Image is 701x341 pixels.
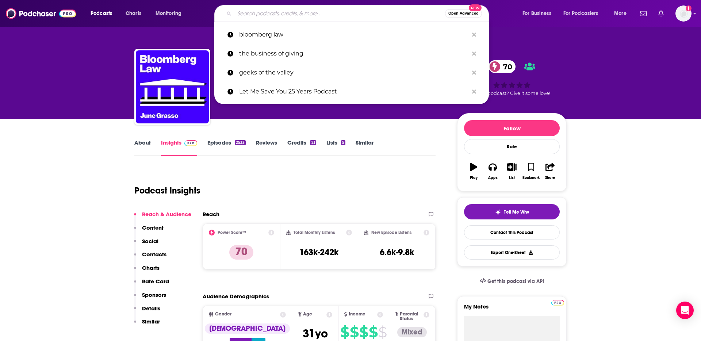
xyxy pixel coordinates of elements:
button: open menu [85,8,122,19]
div: 2533 [235,140,246,145]
span: $ [350,326,359,338]
div: 21 [310,140,316,145]
span: Get this podcast via API [487,278,544,284]
span: Gender [215,312,231,317]
img: Podchaser Pro [184,140,197,146]
p: Contacts [142,251,166,258]
img: tell me why sparkle [495,209,501,215]
button: Content [134,224,164,238]
button: List [502,158,521,184]
div: Share [545,176,555,180]
h2: Reach [203,211,219,218]
span: 70 [496,60,516,73]
div: Play [470,176,478,180]
button: Rate Card [134,278,169,291]
span: 31 yo [303,326,328,341]
div: Search podcasts, credits, & more... [221,5,496,22]
a: bloomberg law [214,25,489,44]
span: Good podcast? Give it some love! [474,91,550,96]
span: More [614,8,627,19]
span: New [469,4,482,11]
button: Charts [134,264,160,278]
p: Sponsors [142,291,166,298]
a: Show notifications dropdown [637,7,650,20]
a: Contact This Podcast [464,225,560,240]
h2: New Episode Listens [371,230,411,235]
p: 70 [229,245,253,260]
p: geeks of the valley [239,63,468,82]
span: Podcasts [91,8,112,19]
span: $ [369,326,378,338]
button: open menu [517,8,560,19]
a: Reviews [256,139,277,156]
button: Reach & Audience [134,211,191,224]
a: Show notifications dropdown [655,7,667,20]
button: open menu [609,8,636,19]
p: Similar [142,318,160,325]
div: 5 [341,140,345,145]
span: Tell Me Why [504,209,529,215]
div: 70Good podcast? Give it some love! [457,55,567,101]
div: [DEMOGRAPHIC_DATA] [205,323,290,334]
h1: Podcast Insights [134,185,200,196]
button: Similar [134,318,160,332]
span: Income [349,312,365,317]
div: Rate [464,139,560,154]
span: $ [359,326,368,338]
p: Social [142,238,158,245]
span: Charts [126,8,141,19]
p: bloomberg law [239,25,468,44]
p: the business of giving [239,44,468,63]
button: Contacts [134,251,166,264]
a: Get this podcast via API [474,272,550,290]
button: open menu [150,8,191,19]
span: Logged in as sophiak [675,5,692,22]
button: Sponsors [134,291,166,305]
a: Episodes2533 [207,139,246,156]
button: Open AdvancedNew [445,9,482,18]
img: User Profile [675,5,692,22]
a: Charts [121,8,146,19]
a: geeks of the valley [214,63,489,82]
button: tell me why sparkleTell Me Why [464,204,560,219]
span: $ [340,326,349,338]
span: Open Advanced [448,12,479,15]
a: Similar [356,139,374,156]
a: Lists5 [326,139,345,156]
div: Mixed [397,327,427,337]
div: Bookmark [522,176,540,180]
h2: Audience Demographics [203,293,269,300]
button: Export One-Sheet [464,245,560,260]
a: the business of giving [214,44,489,63]
h2: Total Monthly Listens [294,230,335,235]
img: Podchaser - Follow, Share and Rate Podcasts [6,7,76,20]
button: Share [541,158,560,184]
button: Follow [464,120,560,136]
p: Reach & Audience [142,211,191,218]
button: Social [134,238,158,251]
img: Podchaser Pro [551,300,564,306]
img: Bloomberg Law [136,50,209,123]
h2: Power Score™ [218,230,246,235]
a: 70 [489,60,516,73]
button: open menu [559,8,609,19]
span: Age [303,312,312,317]
h3: 6.6k-9.8k [380,247,414,258]
p: Content [142,224,164,231]
span: Parental Status [400,312,422,321]
p: Charts [142,264,160,271]
span: For Business [522,8,551,19]
button: Apps [483,158,502,184]
div: Open Intercom Messenger [676,302,694,319]
button: Play [464,158,483,184]
span: For Podcasters [563,8,598,19]
svg: Add a profile image [686,5,692,11]
button: Show profile menu [675,5,692,22]
p: Rate Card [142,278,169,285]
label: My Notes [464,303,560,316]
p: Details [142,305,160,312]
span: $ [378,326,387,338]
h3: 163k-242k [299,247,338,258]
